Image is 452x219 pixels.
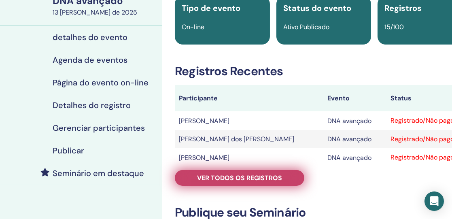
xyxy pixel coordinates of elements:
font: Status [390,94,412,102]
font: Seminário em destaque [53,168,144,179]
font: Detalhes do registro [53,100,131,111]
font: DNA avançado [327,117,371,125]
font: Página do evento on-line [53,77,149,88]
font: Tipo de evento [182,3,240,13]
font: Publicar [53,145,84,156]
font: Registros Recentes [175,63,283,79]
font: Registros [384,3,422,13]
font: Ativo Publicado [283,23,329,31]
font: [PERSON_NAME] [179,117,229,125]
div: Abra o Intercom Messenger [424,191,444,211]
font: [PERSON_NAME] dos [PERSON_NAME] [179,135,294,143]
font: [PERSON_NAME] [179,153,229,162]
font: Participante [179,94,218,102]
font: 15/100 [384,23,404,31]
font: 13 [PERSON_NAME] de 2025 [53,8,137,17]
font: Agenda de eventos [53,55,127,65]
font: Ver todos os registros [197,174,282,182]
font: Status do evento [283,3,351,13]
font: On-line [182,23,204,31]
a: Ver todos os registros [175,170,304,186]
font: Gerenciar participantes [53,123,145,133]
font: detalhes do evento [53,32,127,43]
font: DNA avançado [327,153,371,162]
font: DNA avançado [327,135,371,143]
font: Evento [327,94,350,102]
